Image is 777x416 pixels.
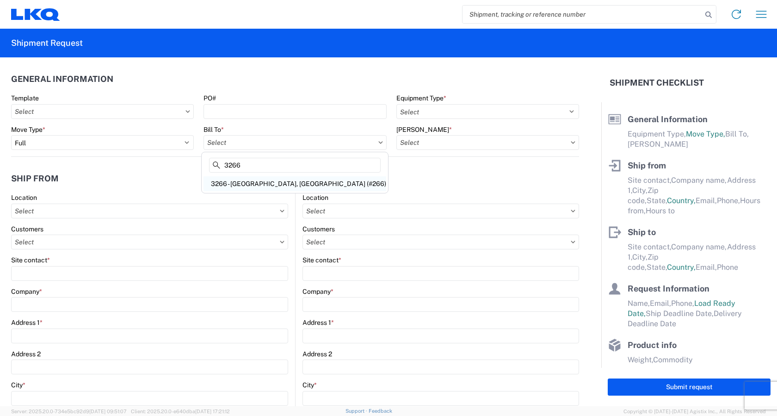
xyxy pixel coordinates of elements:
span: Equipment Type, [628,130,686,138]
span: Ship from [628,161,666,170]
span: Server: 2025.20.0-734e5bc92d9 [11,409,127,414]
span: Commodity [653,355,693,364]
h2: General Information [11,75,113,84]
label: Customers [11,225,43,233]
h2: Ship from [11,174,59,183]
span: State, [647,196,667,205]
span: Site contact, [628,176,671,185]
label: Customers [302,225,335,233]
input: Shipment, tracking or reference number [462,6,702,23]
span: Move Type, [686,130,725,138]
label: Address 2 [11,350,41,358]
span: Bill To, [725,130,749,138]
input: Select [11,104,194,119]
span: State, [647,263,667,272]
span: [DATE] 17:21:12 [195,409,230,414]
label: Address 2 [302,350,332,358]
span: Phone, [717,196,740,205]
label: City [302,381,317,389]
label: Address 1 [302,318,334,327]
span: Country, [667,263,696,272]
label: Bill To [203,125,224,134]
span: [DATE] 09:51:07 [89,409,127,414]
span: Hours to [646,206,675,215]
a: Feedback [369,408,392,414]
input: Select [11,235,288,249]
label: Template [11,94,39,102]
input: Select [396,135,579,150]
label: Address 1 [11,318,43,327]
span: Country, [667,196,696,205]
span: Email, [696,263,717,272]
label: City [11,381,25,389]
input: Select [11,204,288,218]
span: Site contact, [628,242,671,251]
span: Phone [717,263,738,272]
label: Site contact [11,256,50,264]
input: Select [302,204,579,218]
label: Equipment Type [396,94,446,102]
span: City, [632,186,647,195]
span: Phone, [671,299,694,308]
label: Site contact [302,256,341,264]
label: Move Type [11,125,45,134]
input: Select [203,135,386,150]
div: 3266 - [GEOGRAPHIC_DATA], [GEOGRAPHIC_DATA] (#266) [203,176,386,191]
label: PO# [203,94,216,102]
button: Submit request [608,379,771,396]
input: Select [302,235,579,249]
span: Ship Deadline Date, [646,309,714,318]
span: Request Information [628,284,709,293]
h2: Shipment Request [11,37,83,49]
h2: Shipment Checklist [610,77,704,88]
span: Email, [696,196,717,205]
span: Ship to [628,227,656,237]
span: Name, [628,299,650,308]
label: Location [302,193,328,202]
span: Client: 2025.20.0-e640dba [131,409,230,414]
span: Company name, [671,242,727,251]
label: Company [11,287,42,296]
span: Company name, [671,176,727,185]
span: Product info [628,340,677,350]
label: Company [302,287,333,296]
span: City, [632,253,647,261]
a: Support [345,408,369,414]
span: Copyright © [DATE]-[DATE] Agistix Inc., All Rights Reserved [623,407,766,416]
label: [PERSON_NAME] [396,125,452,134]
span: [PERSON_NAME] [628,140,688,149]
span: Weight, [628,355,653,364]
span: Email, [650,299,671,308]
span: General Information [628,114,708,124]
label: Location [11,193,37,202]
